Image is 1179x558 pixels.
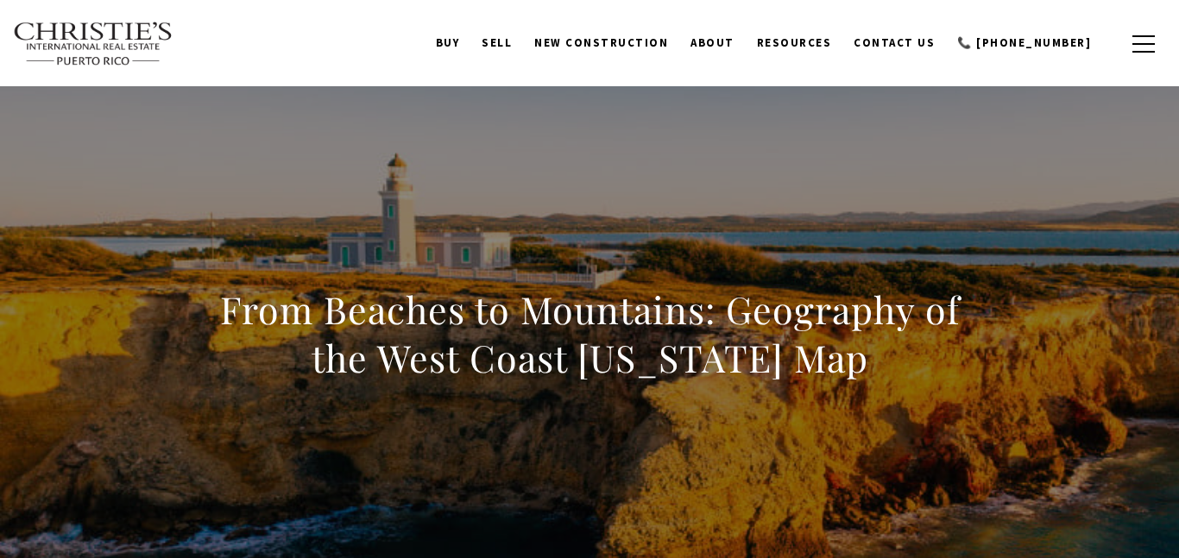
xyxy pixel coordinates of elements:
span: 📞 [PHONE_NUMBER] [957,35,1091,50]
a: BUY [425,27,471,60]
h1: From Beaches to Mountains: Geography of the West Coast [US_STATE] Map [209,285,970,382]
a: SELL [470,27,523,60]
a: About [679,27,746,60]
a: Resources [746,27,843,60]
a: New Construction [523,27,679,60]
span: Contact Us [854,35,935,50]
span: New Construction [534,35,668,50]
img: Christie's International Real Estate text transparent background [13,22,173,66]
a: 📞 [PHONE_NUMBER] [946,27,1102,60]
